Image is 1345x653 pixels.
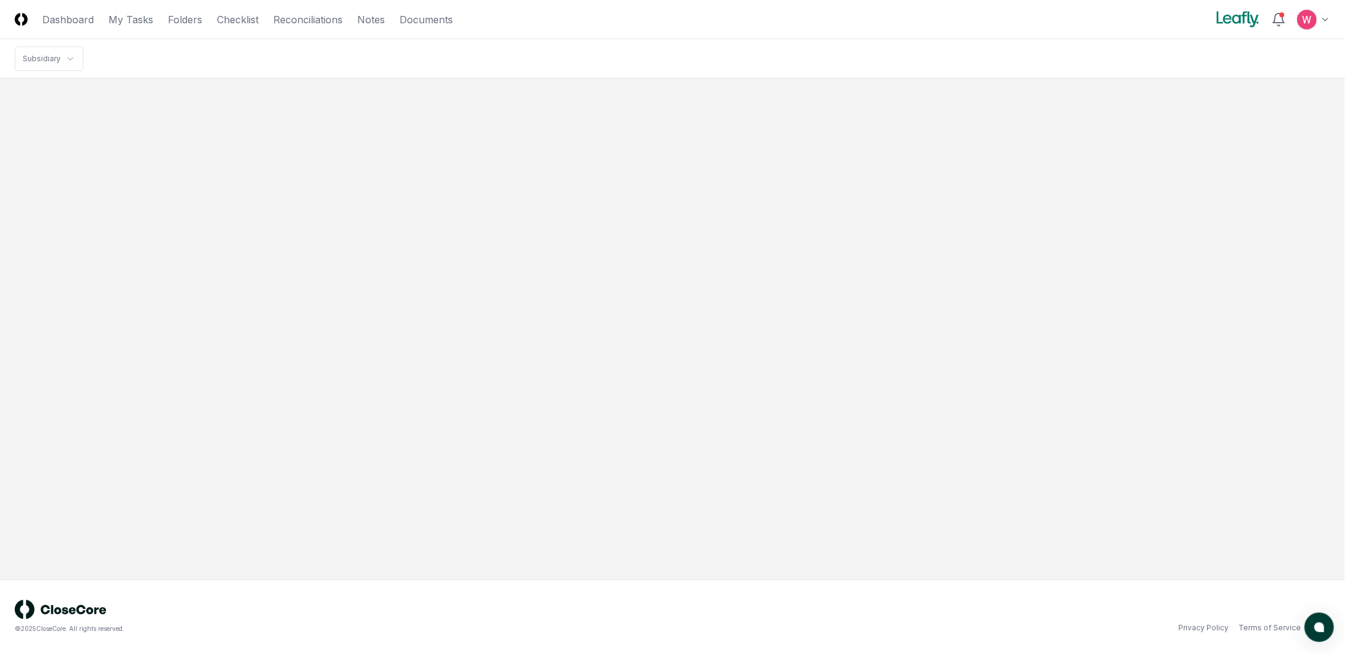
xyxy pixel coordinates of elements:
a: My Tasks [108,12,153,27]
img: Leafly logo [1214,10,1262,29]
img: logo [15,600,107,619]
a: Documents [400,12,453,27]
a: Dashboard [42,12,94,27]
a: Notes [357,12,385,27]
a: Folders [168,12,202,27]
a: Checklist [217,12,259,27]
button: atlas-launcher [1305,613,1334,642]
img: ACg8ocIceHSWyQfagGvDoxhDyw_3B2kX-HJcUhl_gb0t8GGG-Ydwuw=s96-c [1297,10,1317,29]
nav: breadcrumb [15,47,83,71]
a: Privacy Policy [1178,622,1229,633]
div: © 2025 CloseCore. All rights reserved. [15,624,673,633]
img: Logo [15,13,28,26]
div: Subsidiary [23,53,61,64]
a: Reconciliations [273,12,343,27]
a: Terms of Service [1238,622,1301,633]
